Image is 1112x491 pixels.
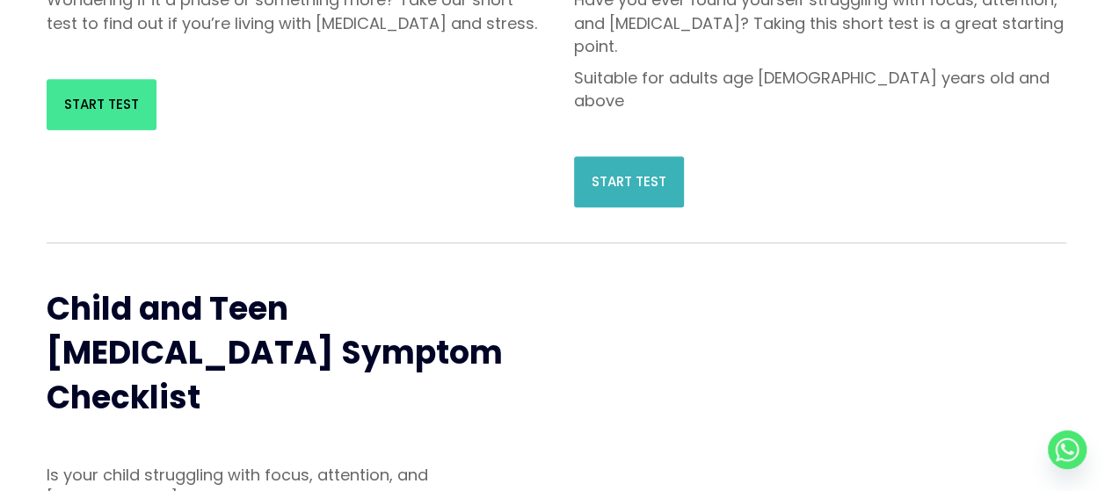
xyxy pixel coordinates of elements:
span: Child and Teen [MEDICAL_DATA] Symptom Checklist [47,286,503,420]
span: Start Test [592,172,666,191]
a: Start Test [574,156,684,207]
span: Start Test [64,95,139,113]
a: Whatsapp [1048,430,1087,469]
a: Start Test [47,79,156,130]
p: Suitable for adults age [DEMOGRAPHIC_DATA] years old and above [574,67,1066,112]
